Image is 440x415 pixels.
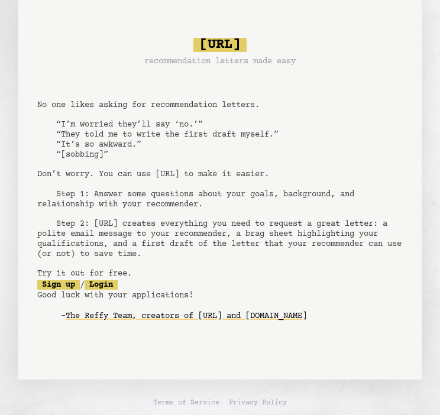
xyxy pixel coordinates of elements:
[229,398,287,408] a: Privacy Policy
[37,280,80,290] a: Sign up
[144,57,296,67] h3: recommendation letters made easy
[85,280,118,290] a: Login
[153,398,219,408] a: Terms of Service
[193,38,247,52] span: [URL]
[61,310,403,322] div: -
[37,33,403,342] pre: No one likes asking for recommendation letters. “I’m worried they’ll say ‘no.’” “They told me to ...
[66,307,307,326] a: The Reffy Team, creators of [URL] and [DOMAIN_NAME]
